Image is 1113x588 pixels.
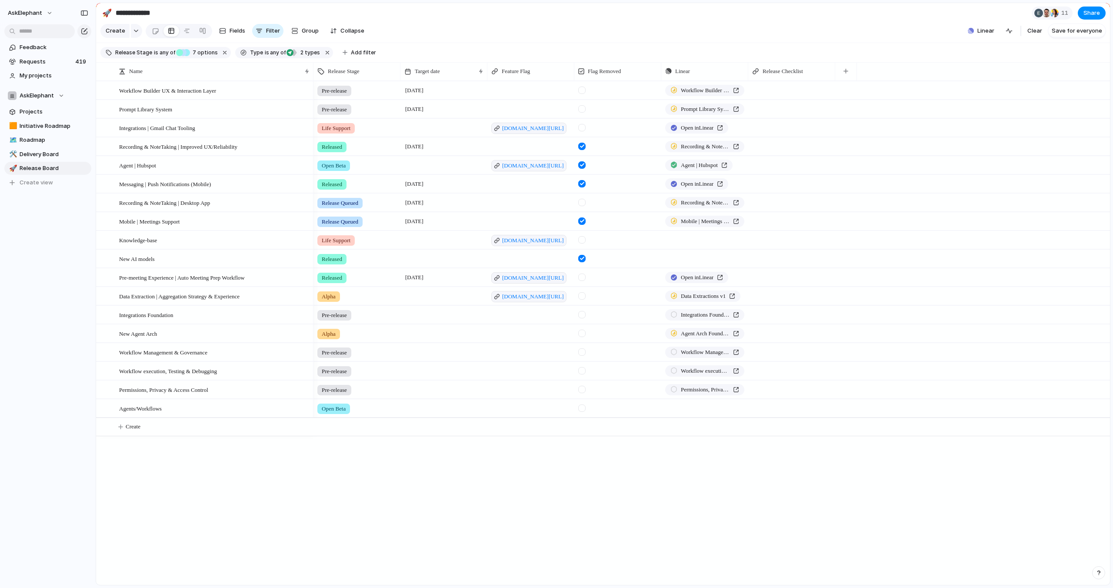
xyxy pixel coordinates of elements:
[9,121,15,131] div: 🟧
[20,91,54,100] span: AskElephant
[681,161,718,170] span: Agent | Hubspot
[322,105,347,114] span: Pre-release
[119,366,217,376] span: Workflow execution, Testing & Debugging
[681,124,713,132] span: Open in Linear
[322,255,342,264] span: Released
[327,24,368,38] button: Collapse
[75,57,88,66] span: 419
[252,24,283,38] button: Filter
[100,6,114,20] button: 🚀
[322,274,342,282] span: Released
[8,164,17,173] button: 🚀
[665,384,744,395] a: Permissions, Privacy & Access Control
[681,311,730,319] span: Integrations Foundation
[129,67,143,76] span: Name
[4,55,91,68] a: Requests419
[100,24,130,38] button: Create
[322,87,347,95] span: Pre-release
[502,161,564,170] span: [DOMAIN_NAME][URL]
[681,385,730,394] span: Permissions, Privacy & Access Control
[681,180,713,188] span: Open in Linear
[269,49,286,57] span: any of
[265,49,269,57] span: is
[20,178,53,187] span: Create view
[403,141,426,152] span: [DATE]
[322,348,347,357] span: Pre-release
[230,27,245,35] span: Fields
[190,49,218,57] span: options
[1083,9,1100,17] span: Share
[119,216,180,226] span: Mobile | Meetings Support
[491,291,566,302] a: [DOMAIN_NAME][URL]
[119,123,195,133] span: Integrations | Gmail Chat Tooling
[119,291,240,301] span: Data Extraction | Aggregation Strategy & Experience
[322,367,347,376] span: Pre-release
[119,141,237,151] span: Recording & NoteTaking | Improved UX/Reliability
[351,49,376,57] span: Add filter
[681,292,726,301] span: Data Extractions v1
[491,272,566,284] a: [DOMAIN_NAME][URL]
[588,67,621,76] span: Flag Removed
[502,274,564,282] span: [DOMAIN_NAME][URL]
[4,134,91,147] a: 🗺️Roadmap
[1048,24,1106,38] button: Save for everyone
[4,120,91,133] a: 🟧Initiative Roadmap
[322,161,346,170] span: Open Beta
[763,67,803,76] span: Release Checklist
[681,367,730,375] span: Workflow execution, Testing & Debugging
[119,310,173,320] span: Integrations Foundation
[403,216,426,227] span: [DATE]
[119,347,207,357] span: Workflow Management & Governance
[403,197,426,208] span: [DATE]
[20,164,88,173] span: Release Board
[502,236,564,245] span: [DOMAIN_NAME][URL]
[152,48,177,57] button: isany of
[4,89,91,102] button: AskElephant
[415,67,440,76] span: Target date
[502,292,564,301] span: [DOMAIN_NAME][URL]
[340,27,364,35] span: Collapse
[665,104,744,115] a: Prompt Library System
[1078,7,1106,20] button: Share
[126,422,140,431] span: Create
[20,150,88,159] span: Delivery Board
[491,235,566,246] a: [DOMAIN_NAME][URL]
[665,309,744,321] a: Integrations Foundation
[216,24,249,38] button: Fields
[4,69,91,82] a: My projects
[20,107,88,116] span: Projects
[328,67,360,76] span: Release Stage
[1052,27,1102,35] span: Save for everyone
[665,347,744,358] a: Workflow Management & Governance
[8,136,17,144] button: 🗺️
[9,149,15,159] div: 🛠️
[665,178,728,190] a: Open inLinear
[665,272,728,283] a: Open inLinear
[263,48,288,57] button: isany of
[4,41,91,54] a: Feedback
[250,49,263,57] span: Type
[158,49,175,57] span: any of
[681,217,730,226] span: Mobile | Meetings Support
[302,27,319,35] span: Group
[119,235,157,245] span: Knowledge-base
[681,348,730,357] span: Workflow Management & Governance
[119,384,208,394] span: Permissions, Privacy & Access Control
[119,403,162,413] span: Agents/Workflows
[4,105,91,118] a: Projects
[403,104,426,114] span: [DATE]
[4,148,91,161] a: 🛠️Delivery Board
[287,48,322,57] button: 2 types
[176,48,220,57] button: 7 options
[9,164,15,174] div: 🚀
[115,49,152,57] span: Release Stage
[102,7,112,19] div: 🚀
[119,328,157,338] span: New Agent Arch
[681,105,730,114] span: Prompt Library System
[322,180,342,189] span: Released
[20,136,88,144] span: Roadmap
[665,85,744,96] a: Workflow Builder UX & Interaction Layer
[4,162,91,175] a: 🚀Release Board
